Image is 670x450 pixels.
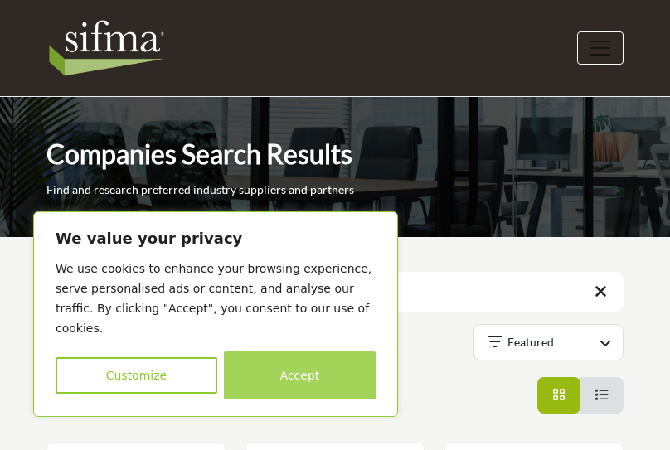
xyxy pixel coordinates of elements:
[56,259,376,338] p: We use cookies to enhance your browsing experience, serve personalised ads or content, and analys...
[46,181,354,198] p: Find and research preferred industry suppliers and partners
[577,31,624,65] button: Toggle navigation
[537,377,580,414] li: Card View
[56,229,376,249] p: We value your privacy
[56,357,217,394] button: Customize
[46,137,352,172] h1: Companies Search Results
[473,324,624,360] button: Featured
[580,377,624,414] li: List View
[224,351,376,399] button: Accept
[552,387,566,403] a: View Card
[507,334,554,351] p: Featured
[46,15,175,81] img: Site Logo
[595,387,609,403] a: View List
